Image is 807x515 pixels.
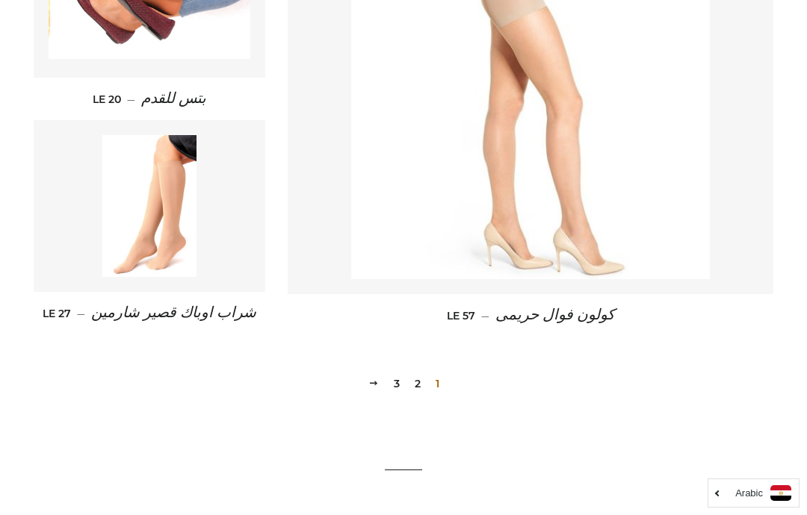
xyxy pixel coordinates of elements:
[481,309,489,322] span: —
[43,307,71,320] span: LE 27
[77,307,85,320] span: —
[430,372,445,395] span: 1
[716,485,791,501] a: Arabic
[91,305,256,321] span: شراب اوباك قصير شارمين
[495,307,615,323] span: كولون فوال حريمى
[409,372,427,395] a: 2
[447,309,475,322] span: LE 57
[288,294,773,337] a: كولون فوال حريمى — LE 57
[34,292,265,334] a: شراب اوباك قصير شارمين — LE 27
[735,488,763,498] i: Arabic
[141,90,206,107] span: بتس للقدم
[93,93,121,106] span: LE 20
[34,78,265,120] a: بتس للقدم — LE 20
[127,93,135,106] span: —
[388,372,406,395] a: 3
